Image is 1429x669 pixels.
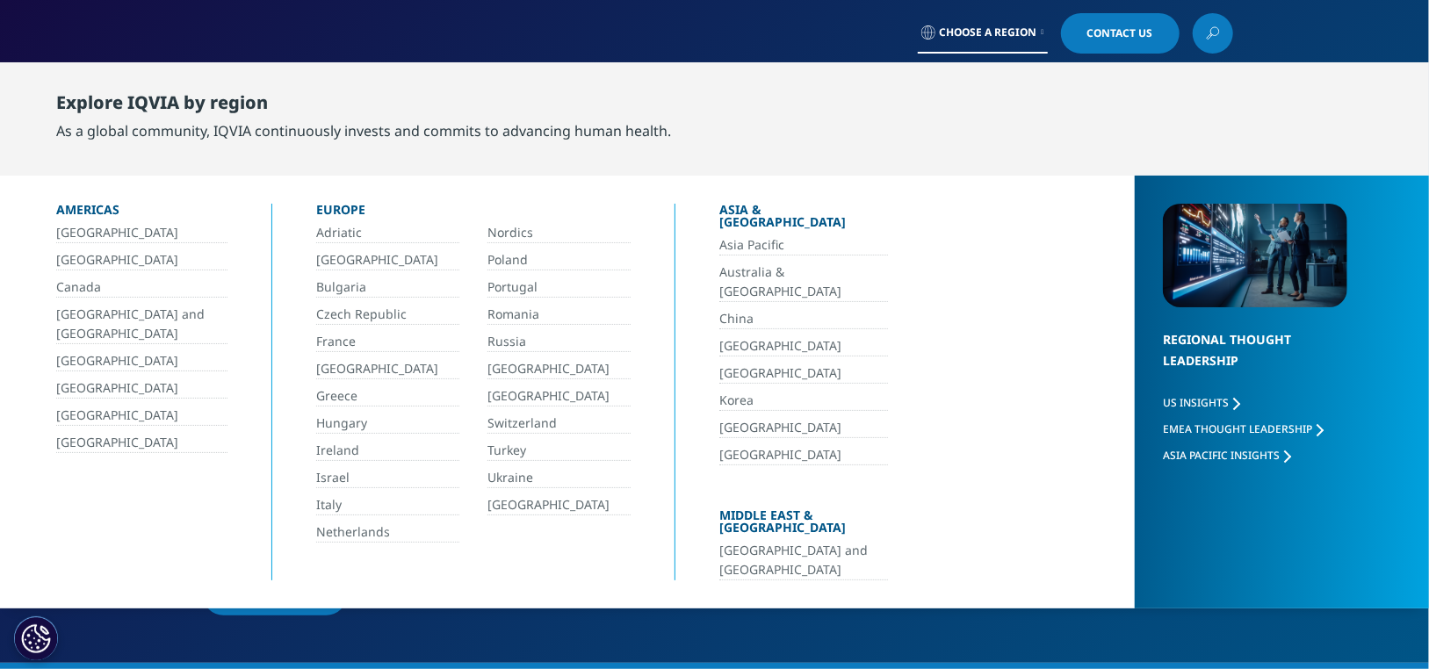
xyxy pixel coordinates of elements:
img: 2093_analyzing-data-using-big-screen-display-and-laptop.png [1163,204,1347,307]
a: Israel [316,468,459,488]
a: Poland [487,250,631,270]
a: Greece [316,386,459,406]
a: [GEOGRAPHIC_DATA] and [GEOGRAPHIC_DATA] [56,305,227,344]
a: China [719,309,888,329]
div: Explore IQVIA by region [56,92,671,120]
a: [GEOGRAPHIC_DATA] [316,250,459,270]
a: [GEOGRAPHIC_DATA] [719,363,888,384]
a: [GEOGRAPHIC_DATA] [56,406,227,426]
div: Middle East & [GEOGRAPHIC_DATA] [719,509,888,541]
a: Czech Republic [316,305,459,325]
a: [GEOGRAPHIC_DATA] [719,418,888,438]
a: Romania [487,305,631,325]
a: Turkey [487,441,631,461]
a: [GEOGRAPHIC_DATA] [316,359,459,379]
span: US Insights [1163,395,1229,410]
span: EMEA Thought Leadership [1163,421,1312,436]
a: [GEOGRAPHIC_DATA] and [GEOGRAPHIC_DATA] [719,541,888,580]
div: Europe [316,204,631,223]
a: [GEOGRAPHIC_DATA] [56,223,227,243]
a: Asia Pacific [719,235,888,255]
a: [GEOGRAPHIC_DATA] [56,378,227,399]
a: Adriatic [316,223,459,243]
a: Nordics [487,223,631,243]
a: [GEOGRAPHIC_DATA] [719,336,888,356]
div: Asia & [GEOGRAPHIC_DATA] [719,204,888,235]
a: [GEOGRAPHIC_DATA] [487,386,631,406]
span: Contact Us [1087,28,1153,39]
a: Canada [56,277,227,298]
span: Asia Pacific Insights [1163,448,1280,463]
a: [GEOGRAPHIC_DATA] [56,250,227,270]
a: Italy [316,495,459,515]
a: Netherlands [316,522,459,543]
a: Hungary [316,414,459,434]
a: Asia Pacific Insights [1163,448,1291,463]
div: Americas [56,204,227,223]
div: As a global community, IQVIA continuously invests and commits to advancing human health. [56,120,671,141]
div: Regional Thought Leadership [1163,329,1347,393]
a: Contact Us [1061,13,1180,54]
span: Choose a Region [940,25,1037,40]
a: [GEOGRAPHIC_DATA] [56,351,227,371]
a: US Insights [1163,395,1240,410]
a: [GEOGRAPHIC_DATA] [56,433,227,453]
a: [GEOGRAPHIC_DATA] [719,445,888,465]
a: [GEOGRAPHIC_DATA] [487,359,631,379]
a: [GEOGRAPHIC_DATA] [487,495,631,515]
nav: Primary [344,61,1233,144]
a: Australia & [GEOGRAPHIC_DATA] [719,263,888,302]
a: Switzerland [487,414,631,434]
a: Russia [487,332,631,352]
a: Ireland [316,441,459,461]
a: Portugal [487,277,631,298]
a: Ukraine [487,468,631,488]
a: France [316,332,459,352]
a: Bulgaria [316,277,459,298]
a: Korea [719,391,888,411]
a: EMEA Thought Leadership [1163,421,1324,436]
button: Definições de cookies [14,616,58,660]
